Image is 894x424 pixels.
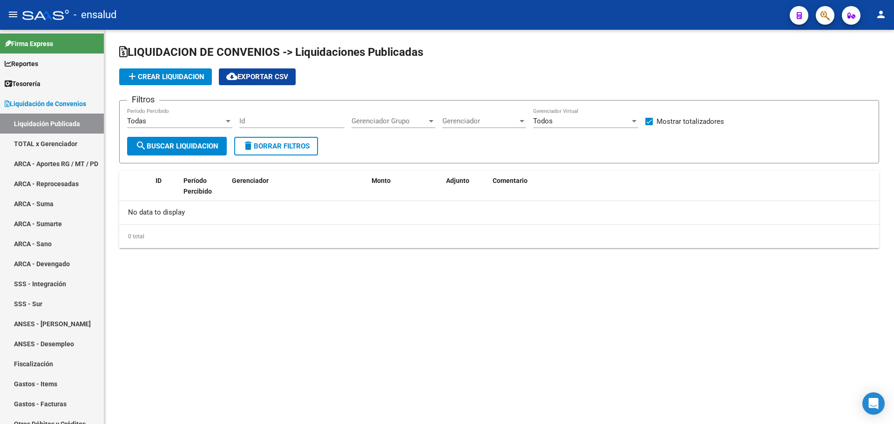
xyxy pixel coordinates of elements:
[127,73,204,81] span: Crear Liquidacion
[372,177,391,184] span: Monto
[135,142,218,150] span: Buscar Liquidacion
[180,171,215,212] datatable-header-cell: Período Percibido
[119,225,879,248] div: 0 total
[875,9,887,20] mat-icon: person
[5,99,86,109] span: Liquidación de Convenios
[127,117,146,125] span: Todas
[5,79,41,89] span: Tesorería
[489,171,879,212] datatable-header-cell: Comentario
[183,177,212,195] span: Período Percibido
[5,39,53,49] span: Firma Express
[119,46,423,59] span: LIQUIDACION DE CONVENIOS -> Liquidaciones Publicadas
[243,140,254,151] mat-icon: delete
[493,177,528,184] span: Comentario
[352,117,427,125] span: Gerenciador Grupo
[5,59,38,69] span: Reportes
[219,68,296,85] button: Exportar CSV
[442,117,518,125] span: Gerenciador
[135,140,147,151] mat-icon: search
[657,116,724,127] span: Mostrar totalizadores
[127,71,138,82] mat-icon: add
[226,71,237,82] mat-icon: cloud_download
[226,73,288,81] span: Exportar CSV
[442,171,489,212] datatable-header-cell: Adjunto
[119,68,212,85] button: Crear Liquidacion
[127,137,227,155] button: Buscar Liquidacion
[446,177,469,184] span: Adjunto
[74,5,116,25] span: - ensalud
[119,201,879,224] div: No data to display
[232,177,269,184] span: Gerenciador
[234,137,318,155] button: Borrar Filtros
[533,117,553,125] span: Todos
[228,171,368,212] datatable-header-cell: Gerenciador
[127,93,159,106] h3: Filtros
[152,171,180,212] datatable-header-cell: ID
[156,177,162,184] span: ID
[368,171,442,212] datatable-header-cell: Monto
[7,9,19,20] mat-icon: menu
[862,392,885,415] div: Open Intercom Messenger
[243,142,310,150] span: Borrar Filtros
